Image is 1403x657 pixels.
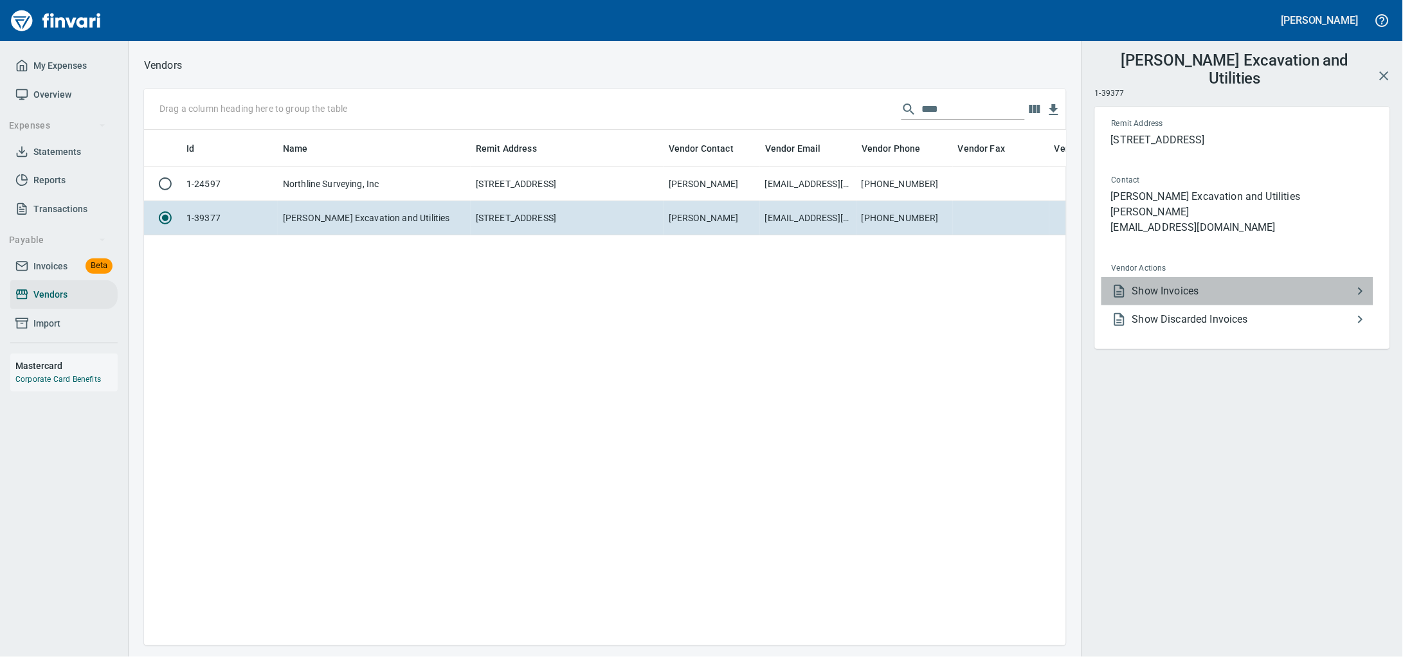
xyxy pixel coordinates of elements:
span: Reports [33,172,66,188]
p: Vendors [144,58,182,73]
h5: [PERSON_NAME] [1281,14,1359,27]
span: Import [33,316,60,332]
button: Close Vendor [1369,60,1400,91]
td: [PERSON_NAME] [664,201,760,235]
span: Invoices [33,258,68,274]
span: Name [283,141,325,156]
span: Overview [33,87,71,103]
span: Show Discarded Invoices [1132,312,1353,327]
a: Transactions [10,195,118,224]
a: Vendors [10,280,118,309]
a: Reports [10,166,118,195]
td: Northline Surveying, Inc [278,167,471,201]
span: Transactions [33,201,87,217]
span: Vendor Contact [669,141,750,156]
button: Payable [4,228,111,252]
span: Payable [9,232,106,248]
td: [STREET_ADDRESS] [471,167,664,201]
p: [PERSON_NAME] [1111,204,1373,220]
span: Name [283,141,308,156]
td: [PERSON_NAME] Excavation and Utilities [278,201,471,235]
p: Drag a column heading here to group the table [159,102,348,115]
span: Vendor Phone [862,141,921,156]
img: Finvari [8,5,104,36]
p: [EMAIL_ADDRESS][DOMAIN_NAME] [1111,220,1373,235]
a: Corporate Card Benefits [15,375,101,384]
h6: Mastercard [15,359,118,373]
h3: [PERSON_NAME] Excavation and Utilities [1095,48,1375,87]
a: Import [10,309,118,338]
span: Expenses [9,118,106,134]
td: 1-24597 [181,167,278,201]
p: [STREET_ADDRESS] [1111,132,1373,148]
button: [PERSON_NAME] [1278,10,1362,30]
td: [EMAIL_ADDRESS][DOMAIN_NAME] [760,167,856,201]
button: Choose columns to display [1025,100,1044,119]
button: Expenses [4,114,111,138]
span: Beta [86,258,113,273]
span: Id [186,141,211,156]
span: Vendor Contact [669,141,734,156]
span: Vendor Email [765,141,821,156]
td: [EMAIL_ADDRESS][DOMAIN_NAME] [760,201,856,235]
span: Vendor Fax [958,141,1022,156]
td: [PHONE_NUMBER] [856,201,953,235]
a: InvoicesBeta [10,252,118,281]
span: Remit Address [476,141,554,156]
span: My Expenses [33,58,87,74]
span: Vendor Phone [862,141,937,156]
span: Remit Address [1112,118,1267,130]
span: Vendor URL [1055,141,1104,156]
span: Contact [1112,174,1256,187]
td: [PERSON_NAME] [664,167,760,201]
span: Statements [33,144,81,160]
span: Vendor Fax [958,141,1006,156]
td: 1-39377 [181,201,278,235]
span: Vendor URL [1055,141,1121,156]
span: Id [186,141,194,156]
span: Vendor Actions [1112,262,1269,275]
td: [STREET_ADDRESS] [471,201,664,235]
span: Vendor Email [765,141,838,156]
a: Statements [10,138,118,166]
p: [PERSON_NAME] Excavation and Utilities [1111,189,1373,204]
span: Vendors [33,287,68,303]
a: My Expenses [10,51,118,80]
span: Remit Address [476,141,537,156]
a: Overview [10,80,118,109]
span: Show Invoices [1132,283,1353,299]
td: [PHONE_NUMBER] [856,167,953,201]
button: Download Table [1044,100,1064,120]
nav: breadcrumb [144,58,182,73]
span: 1-39377 [1095,87,1125,100]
